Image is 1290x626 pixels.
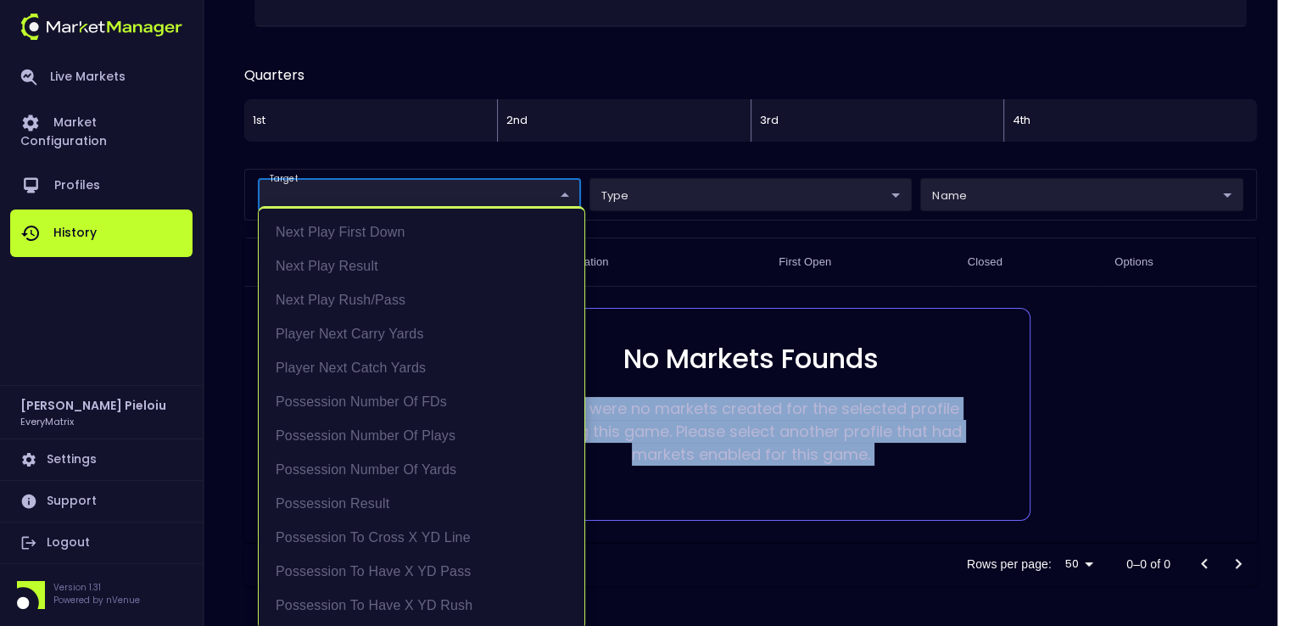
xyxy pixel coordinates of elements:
li: Next Play Rush/Pass [259,283,584,317]
li: Player Next Catch Yards [259,351,584,385]
li: Possession Number of FDs [259,385,584,419]
li: Possession to Have X YD Pass [259,555,584,589]
li: Possession Number of Yards [259,453,584,487]
li: Player Next Carry Yards [259,317,584,351]
li: Possession Result [259,487,584,521]
li: Possession Number of Plays [259,419,584,453]
li: Possession to Have X YD Rush [259,589,584,623]
li: Possession to Cross X YD Line [259,521,584,555]
li: Next Play First Down [259,215,584,249]
li: Next Play Result [259,249,584,283]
